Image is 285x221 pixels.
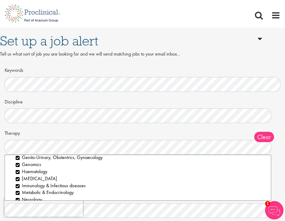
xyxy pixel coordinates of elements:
li: [MEDICAL_DATA] [16,175,266,182]
iframe: reCAPTCHA [4,198,83,217]
span: 1 [265,201,270,206]
span: Clear [254,132,274,142]
li: Immunology & Infectious diseases [16,182,266,189]
li: Haematology [16,168,266,175]
label: Discipline [5,96,23,106]
label: Therapy [5,128,20,137]
li: Genomics [16,161,266,168]
li: Neurology [16,196,266,203]
li: Metabolic & Endocrinology [16,189,266,196]
label: Keywords [5,65,23,74]
img: Chatbot [265,201,283,219]
li: Genito-Urinary, Obstentrics, Gynaecology [16,154,266,161]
